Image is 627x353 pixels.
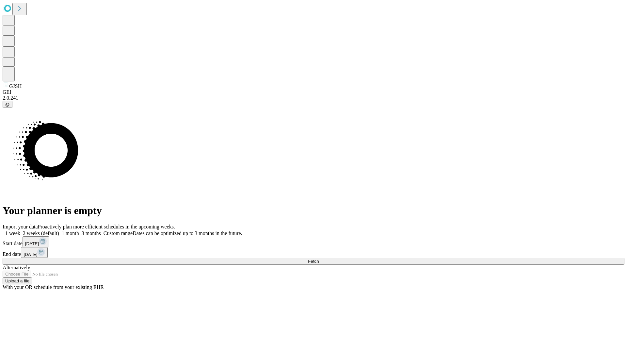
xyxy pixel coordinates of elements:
div: Start date [3,236,624,247]
div: 2.0.241 [3,95,624,101]
button: [DATE] [21,247,48,258]
span: With your OR schedule from your existing EHR [3,284,104,290]
span: Alternatively [3,265,30,270]
span: Dates can be optimized up to 3 months in the future. [133,230,242,236]
h1: Your planner is empty [3,205,624,217]
span: 3 months [82,230,101,236]
span: GJSH [9,83,22,89]
span: [DATE] [24,252,37,257]
span: 1 month [62,230,79,236]
span: Fetch [308,259,319,264]
button: @ [3,101,12,108]
span: Custom range [104,230,133,236]
button: Upload a file [3,277,32,284]
span: 1 week [5,230,20,236]
span: [DATE] [25,241,39,246]
div: GEI [3,89,624,95]
span: Import your data [3,224,38,229]
span: @ [5,102,10,107]
span: Proactively plan more efficient schedules in the upcoming weeks. [38,224,175,229]
span: 2 weeks (default) [23,230,59,236]
button: [DATE] [23,236,49,247]
div: End date [3,247,624,258]
button: Fetch [3,258,624,265]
